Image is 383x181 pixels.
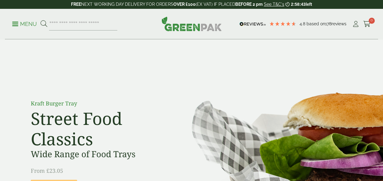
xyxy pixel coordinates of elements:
[31,108,168,149] h2: Street Food Classics
[31,149,168,159] h3: Wide Range of Food Trays
[235,2,263,7] strong: BEFORE 2 pm
[363,21,371,27] i: Cart
[161,16,222,31] img: GreenPak Supplies
[352,21,360,27] i: My Account
[173,2,196,7] strong: OVER £100
[363,20,371,29] a: 0
[71,2,81,7] strong: FREE
[12,20,37,27] a: Menu
[332,21,346,26] span: reviews
[325,21,332,26] span: 178
[269,21,296,27] div: 4.78 Stars
[369,18,375,24] span: 0
[307,21,325,26] span: Based on
[31,99,168,108] p: Kraft Burger Tray
[31,167,63,174] span: From £23.05
[12,20,37,28] p: Menu
[291,2,306,7] span: 2:58:43
[300,21,307,26] span: 4.8
[239,22,266,26] img: REVIEWS.io
[306,2,312,7] span: left
[264,2,284,7] a: See T&C's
